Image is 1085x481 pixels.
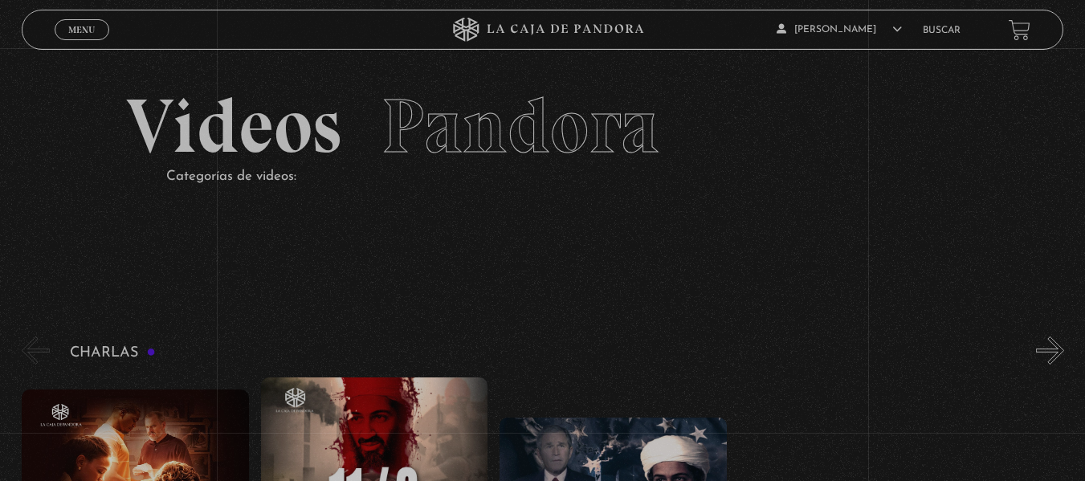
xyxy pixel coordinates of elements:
span: [PERSON_NAME] [777,25,902,35]
span: Pandora [381,80,659,172]
h2: Videos [126,88,960,165]
p: Categorías de videos: [166,165,960,190]
a: Buscar [923,26,961,35]
span: Menu [68,25,95,35]
button: Next [1036,336,1064,365]
span: Cerrar [63,39,100,50]
button: Previous [22,336,50,365]
a: View your shopping cart [1009,18,1030,40]
h3: Charlas [70,345,156,361]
